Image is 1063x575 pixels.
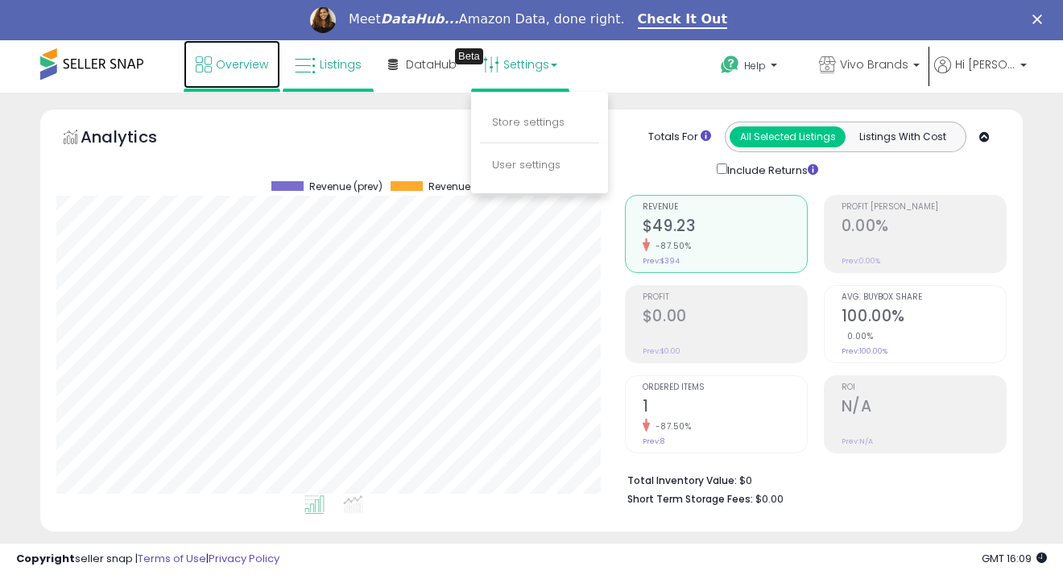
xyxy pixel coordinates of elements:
span: $0.00 [755,491,784,507]
small: Prev: $0.00 [643,346,680,356]
h2: 100.00% [842,307,1006,329]
img: Profile image for Georgie [310,7,336,33]
a: Vivo Brands [807,40,932,93]
button: All Selected Listings [730,126,846,147]
span: Revenue [643,203,807,212]
a: Privacy Policy [209,551,279,566]
small: Prev: N/A [842,436,873,446]
div: Meet Amazon Data, done right. [349,11,625,27]
a: Terms of Use [138,551,206,566]
h2: N/A [842,397,1006,419]
li: $0 [627,470,995,489]
strong: Copyright [16,551,75,566]
span: Avg. Buybox Share [842,293,1006,302]
a: Overview [184,40,280,89]
span: ROI [842,383,1006,392]
span: Listings [320,56,362,72]
a: Help [708,43,804,93]
h2: $0.00 [643,307,807,329]
span: Vivo Brands [840,56,908,72]
small: 0.00% [842,330,874,342]
span: Revenue [428,181,470,192]
a: Listings [283,40,374,89]
button: Listings With Cost [845,126,961,147]
span: Overview [216,56,268,72]
div: Tooltip anchor [455,48,483,64]
a: Check It Out [638,11,728,29]
small: Prev: 0.00% [842,256,880,266]
i: Get Help [720,55,740,75]
h2: 0.00% [842,217,1006,238]
span: Profit [PERSON_NAME] [842,203,1006,212]
span: Revenue (prev) [309,181,383,192]
a: DataHub [376,40,469,89]
h2: $49.23 [643,217,807,238]
span: DataHub [406,56,457,72]
span: Hi [PERSON_NAME] [955,56,1015,72]
div: Close [1032,14,1049,24]
div: Include Returns [705,160,838,179]
small: -87.50% [650,420,692,432]
small: Prev: $394 [643,256,680,266]
div: seller snap | | [16,552,279,567]
span: Help [744,59,766,72]
span: Profit [643,293,807,302]
small: -87.50% [650,240,692,252]
h2: 1 [643,397,807,419]
span: 2025-09-17 16:09 GMT [982,551,1047,566]
div: Totals For [648,130,711,145]
b: Short Term Storage Fees: [627,492,753,506]
a: Store settings [492,114,565,130]
h5: Analytics [81,126,188,152]
a: Settings [471,40,569,89]
a: User settings [492,157,560,172]
span: Ordered Items [643,383,807,392]
small: Prev: 100.00% [842,346,887,356]
small: Prev: 8 [643,436,664,446]
b: Total Inventory Value: [627,474,737,487]
a: Hi [PERSON_NAME] [934,56,1027,93]
i: DataHub... [381,11,459,27]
